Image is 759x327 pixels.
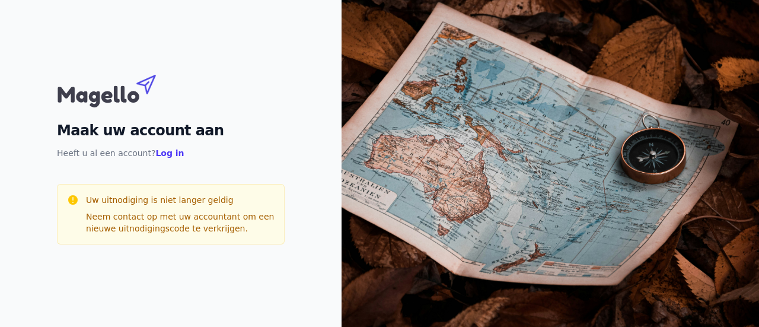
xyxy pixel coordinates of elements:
font: Heeft u al een account? [57,148,155,158]
font: Neem contact op met uw accountant om een ​​nieuwe uitnodigingscode te verkrijgen. [86,212,274,233]
a: Log in [155,148,184,158]
font: Uw uitnodiging is niet langer geldig [86,195,234,205]
img: Magello [57,69,181,110]
font: Maak uw account aan [57,122,224,139]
